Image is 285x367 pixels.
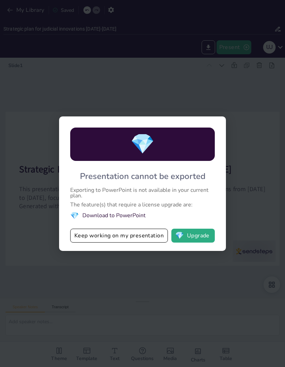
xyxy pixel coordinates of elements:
[175,232,184,239] span: diamond
[70,187,215,198] div: Exporting to PowerPoint is not available in your current plan.
[80,171,205,182] div: Presentation cannot be exported
[130,131,155,157] span: diamond
[70,202,215,207] div: The feature(s) that require a license upgrade are:
[171,229,215,243] button: diamondUpgrade
[70,211,215,220] li: Download to PowerPoint
[70,211,79,220] span: diamond
[70,229,168,243] button: Keep working on my presentation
